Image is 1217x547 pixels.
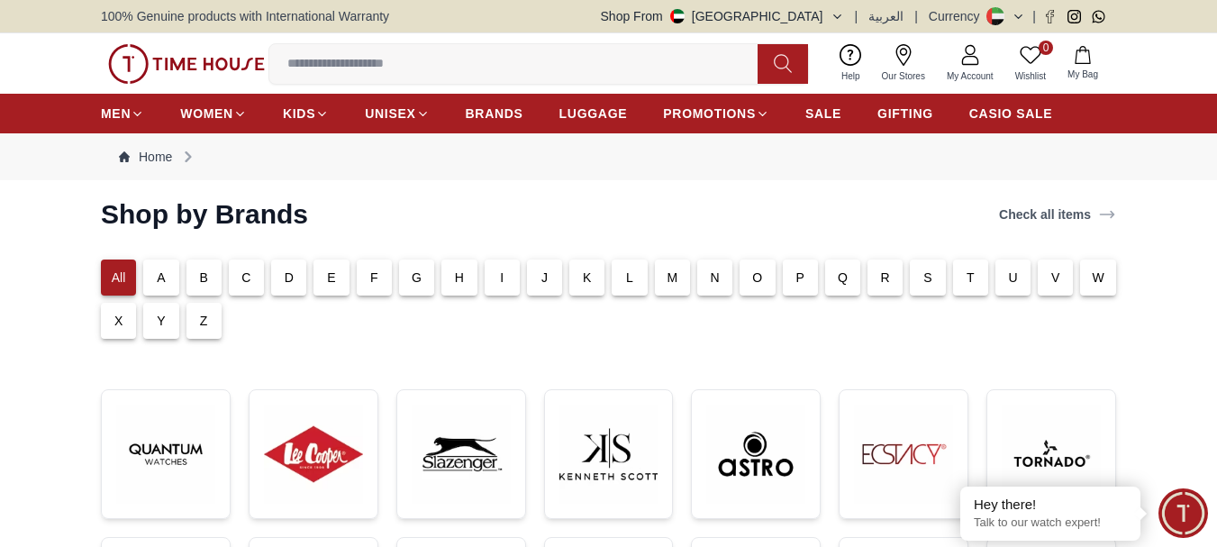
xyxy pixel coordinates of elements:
[626,269,633,287] p: L
[710,269,719,287] p: N
[412,269,422,287] p: G
[241,269,250,287] p: C
[877,105,933,123] span: GIFTING
[1043,10,1057,23] a: Facebook
[1032,7,1036,25] span: |
[969,97,1053,130] a: CASIO SALE
[1051,269,1060,287] p: V
[180,97,247,130] a: WOMEN
[1008,269,1017,287] p: U
[1008,69,1053,83] span: Wishlist
[180,105,233,123] span: WOMEN
[805,105,841,123] span: SALE
[500,269,504,287] p: I
[327,269,336,287] p: E
[855,7,858,25] span: |
[157,312,166,330] p: Y
[752,269,762,287] p: O
[283,105,315,123] span: KIDS
[101,97,144,130] a: MEN
[1002,405,1101,504] img: ...
[670,9,685,23] img: United Arab Emirates
[559,405,658,504] img: ...
[663,105,756,123] span: PROMOTIONS
[875,69,932,83] span: Our Stores
[285,269,294,287] p: D
[1004,41,1057,87] a: 0Wishlist
[199,269,208,287] p: B
[929,7,987,25] div: Currency
[601,7,844,25] button: Shop From[GEOGRAPHIC_DATA]
[264,405,363,504] img: ...
[157,269,166,287] p: A
[995,202,1120,227] a: Check all items
[283,97,329,130] a: KIDS
[1092,10,1105,23] a: Whatsapp
[834,69,867,83] span: Help
[1158,488,1208,538] div: Chat Widget
[914,7,918,25] span: |
[455,269,464,287] p: H
[795,269,804,287] p: P
[112,269,126,287] p: All
[1067,10,1081,23] a: Instagram
[805,97,841,130] a: SALE
[1039,41,1053,55] span: 0
[1060,68,1105,81] span: My Bag
[365,97,429,130] a: UNISEX
[974,515,1127,531] p: Talk to our watch expert!
[466,97,523,130] a: BRANDS
[868,7,904,25] button: العربية
[667,269,677,287] p: M
[940,69,1001,83] span: My Account
[838,269,848,287] p: Q
[370,269,378,287] p: F
[663,97,769,130] a: PROMOTIONS
[466,105,523,123] span: BRANDS
[871,41,936,87] a: Our Stores
[101,198,308,231] h2: Shop by Brands
[114,312,123,330] p: X
[967,269,975,287] p: T
[200,312,208,330] p: Z
[559,105,628,123] span: LUGGAGE
[412,405,511,504] img: ...
[101,7,389,25] span: 100% Genuine products with International Warranty
[119,148,172,166] a: Home
[559,97,628,130] a: LUGGAGE
[969,105,1053,123] span: CASIO SALE
[923,269,932,287] p: S
[541,269,548,287] p: J
[116,405,215,504] img: ...
[877,97,933,130] a: GIFTING
[365,105,415,123] span: UNISEX
[101,105,131,123] span: MEN
[854,405,953,504] img: ...
[831,41,871,87] a: Help
[1057,42,1109,85] button: My Bag
[583,269,592,287] p: K
[706,405,805,504] img: ...
[101,133,1116,180] nav: Breadcrumb
[974,496,1127,514] div: Hey there!
[1092,269,1103,287] p: W
[881,269,890,287] p: R
[108,44,265,84] img: ...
